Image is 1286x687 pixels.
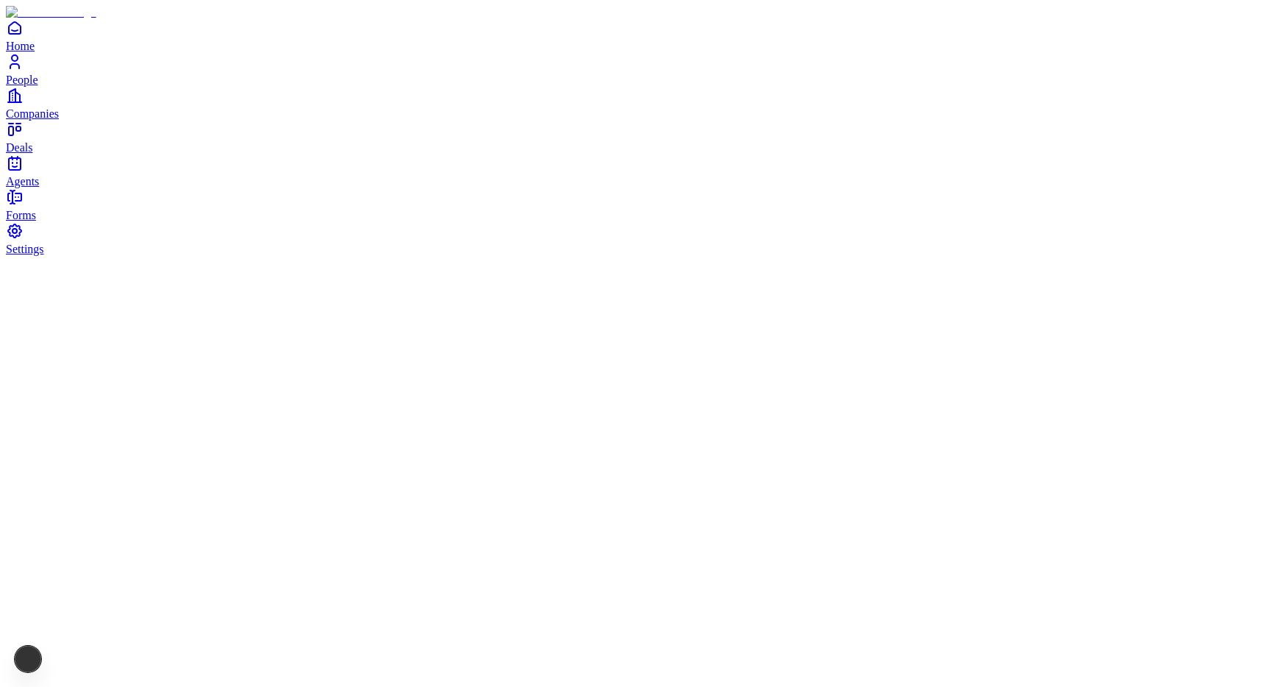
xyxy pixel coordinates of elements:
span: People [6,74,38,86]
span: Agents [6,175,39,188]
span: Deals [6,141,32,154]
img: Item Brain Logo [6,6,96,19]
span: Settings [6,243,44,255]
a: Agents [6,154,1280,188]
a: Forms [6,188,1280,221]
span: Forms [6,209,36,221]
span: Home [6,40,35,52]
a: People [6,53,1280,86]
a: Deals [6,121,1280,154]
a: Settings [6,222,1280,255]
a: Home [6,19,1280,52]
span: Companies [6,107,59,120]
a: Companies [6,87,1280,120]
